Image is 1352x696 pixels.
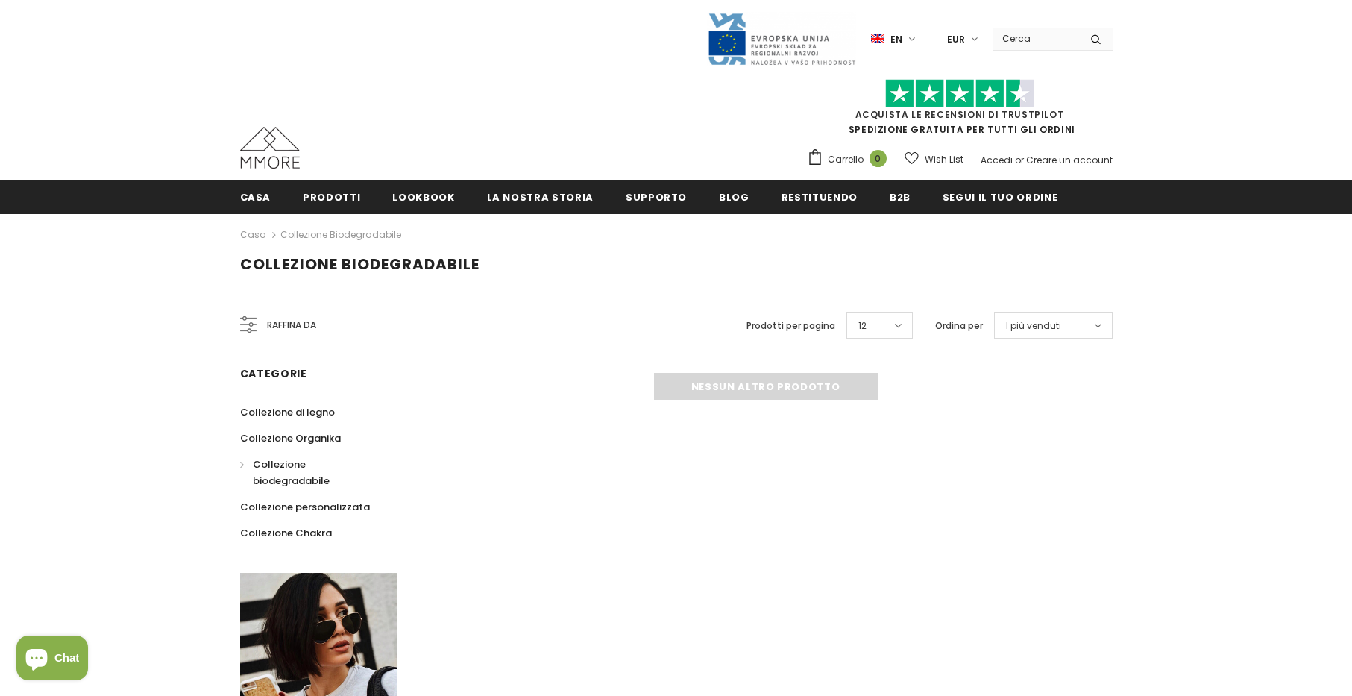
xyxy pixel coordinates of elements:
label: Prodotti per pagina [746,319,835,333]
a: Lookbook [392,180,454,213]
a: Javni Razpis [707,32,856,45]
a: Collezione biodegradabile [280,228,401,241]
span: EUR [947,32,965,47]
span: Collezione personalizzata [240,500,370,514]
span: 0 [870,150,887,167]
a: Creare un account [1026,154,1113,166]
label: Ordina per [935,319,983,333]
img: i-lang-1.png [871,33,884,46]
a: Collezione di legno [240,399,335,425]
a: Carrello 0 [807,148,894,171]
span: Restituendo [782,190,858,204]
span: en [890,32,902,47]
span: Collezione biodegradabile [253,457,330,488]
span: or [1015,154,1024,166]
img: Javni Razpis [707,12,856,66]
a: La nostra storia [487,180,594,213]
a: Casa [240,180,271,213]
span: B2B [890,190,911,204]
span: Collezione biodegradabile [240,254,480,275]
span: Prodotti [303,190,360,204]
a: Collezione Chakra [240,520,332,546]
a: Segui il tuo ordine [943,180,1057,213]
span: Wish List [925,152,963,167]
span: 12 [858,319,867,333]
img: Casi MMORE [240,127,300,169]
span: SPEDIZIONE GRATUITA PER TUTTI GLI ORDINI [807,86,1113,136]
span: Casa [240,190,271,204]
a: Prodotti [303,180,360,213]
a: Casa [240,226,266,244]
span: I più venduti [1006,319,1061,333]
span: supporto [626,190,687,204]
a: Collezione Organika [240,425,341,451]
span: Categorie [240,366,307,381]
a: Restituendo [782,180,858,213]
span: Collezione Chakra [240,526,332,540]
a: Blog [719,180,749,213]
span: Blog [719,190,749,204]
span: Carrello [828,152,864,167]
input: Search Site [993,28,1079,49]
a: Collezione biodegradabile [240,451,380,494]
span: La nostra storia [487,190,594,204]
a: supporto [626,180,687,213]
a: B2B [890,180,911,213]
inbox-online-store-chat: Shopify online store chat [12,636,92,684]
span: Lookbook [392,190,454,204]
a: Collezione personalizzata [240,494,370,520]
a: Accedi [981,154,1013,166]
span: Collezione Organika [240,431,341,445]
img: Fidati di Pilot Stars [885,79,1034,108]
a: Wish List [905,146,963,172]
span: Raffina da [267,317,316,333]
a: Acquista le recensioni di TrustPilot [855,108,1064,121]
span: Collezione di legno [240,405,335,419]
span: Segui il tuo ordine [943,190,1057,204]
